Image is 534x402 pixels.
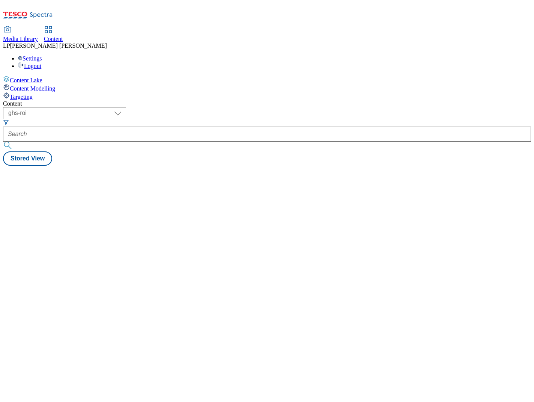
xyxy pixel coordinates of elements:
[3,92,531,100] a: Targeting
[3,27,38,42] a: Media Library
[10,94,33,100] span: Targeting
[3,100,531,107] div: Content
[3,84,531,92] a: Content Modelling
[18,55,42,62] a: Settings
[10,77,42,83] span: Content Lake
[10,42,107,49] span: [PERSON_NAME] [PERSON_NAME]
[3,119,9,125] svg: Search Filters
[44,36,63,42] span: Content
[3,42,10,49] span: LP
[3,127,531,142] input: Search
[3,76,531,84] a: Content Lake
[44,27,63,42] a: Content
[3,151,52,166] button: Stored View
[18,63,41,69] a: Logout
[3,36,38,42] span: Media Library
[10,85,55,92] span: Content Modelling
